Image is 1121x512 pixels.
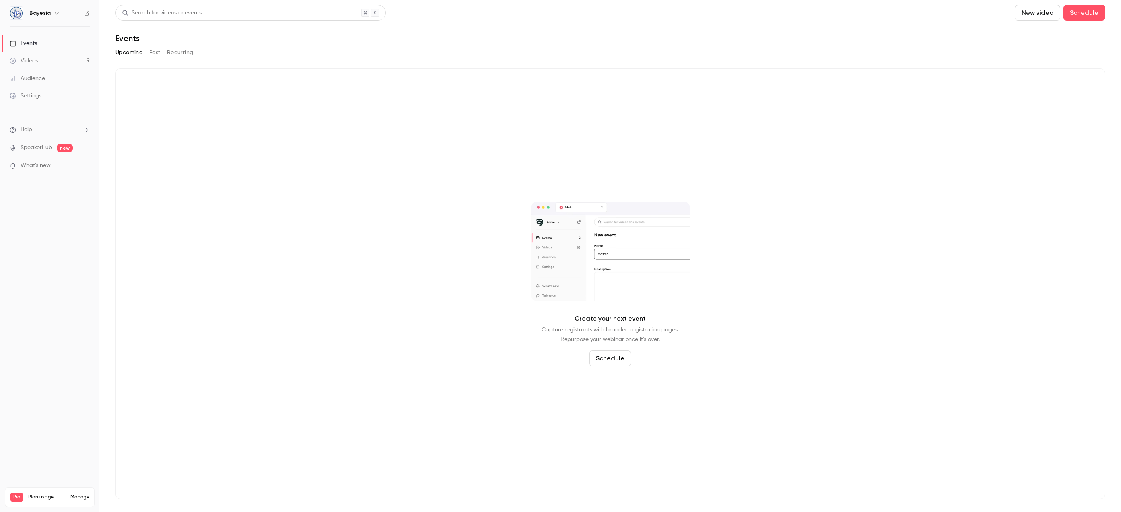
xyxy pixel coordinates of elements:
h1: Events [115,33,140,43]
div: Audience [10,74,45,82]
p: Capture registrants with branded registration pages. Repurpose your webinar once it's over. [542,325,679,344]
img: Bayesia [10,7,23,19]
button: Schedule [589,350,631,366]
button: Past [149,46,161,59]
a: SpeakerHub [21,144,52,152]
iframe: Noticeable Trigger [80,162,90,169]
button: Schedule [1063,5,1105,21]
button: Upcoming [115,46,143,59]
div: Settings [10,92,41,100]
span: new [57,144,73,152]
li: help-dropdown-opener [10,126,90,134]
button: Recurring [167,46,194,59]
div: Events [10,39,37,47]
button: New video [1015,5,1060,21]
div: Videos [10,57,38,65]
span: Help [21,126,32,134]
span: Pro [10,493,23,502]
span: Plan usage [28,494,66,500]
h6: Bayesia [29,9,51,17]
div: Search for videos or events [122,9,202,17]
span: What's new [21,162,51,170]
p: Create your next event [575,314,646,323]
a: Manage [70,494,89,500]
